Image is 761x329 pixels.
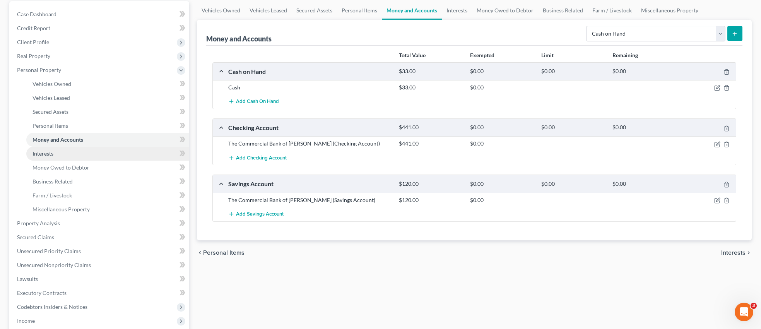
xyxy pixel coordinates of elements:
[466,140,537,147] div: $0.00
[395,180,466,188] div: $120.00
[609,180,680,188] div: $0.00
[17,317,35,324] span: Income
[636,1,703,20] a: Miscellaneous Property
[751,303,757,309] span: 3
[26,161,189,175] a: Money Owed to Debtor
[612,52,638,58] strong: Remaining
[609,68,680,75] div: $0.00
[609,124,680,131] div: $0.00
[395,124,466,131] div: $441.00
[17,67,61,73] span: Personal Property
[228,94,279,109] button: Add Cash on Hand
[32,136,83,143] span: Money and Accounts
[206,34,272,43] div: Money and Accounts
[466,180,537,188] div: $0.00
[26,105,189,119] a: Secured Assets
[236,99,279,105] span: Add Cash on Hand
[395,68,466,75] div: $33.00
[292,1,337,20] a: Secured Assets
[17,53,50,59] span: Real Property
[32,122,68,129] span: Personal Items
[537,124,609,131] div: $0.00
[466,84,537,91] div: $0.00
[466,68,537,75] div: $0.00
[197,1,245,20] a: Vehicles Owned
[466,124,537,131] div: $0.00
[26,147,189,161] a: Interests
[17,248,81,254] span: Unsecured Priority Claims
[224,140,395,147] div: The Commercial Bank of [PERSON_NAME] (Checking Account)
[11,21,189,35] a: Credit Report
[11,216,189,230] a: Property Analysis
[26,91,189,105] a: Vehicles Leased
[721,250,752,256] button: Interests chevron_right
[26,77,189,91] a: Vehicles Owned
[32,206,90,212] span: Miscellaneous Property
[11,258,189,272] a: Unsecured Nonpriority Claims
[26,175,189,188] a: Business Related
[399,52,426,58] strong: Total Value
[472,1,538,20] a: Money Owed to Debtor
[395,140,466,147] div: $441.00
[203,250,245,256] span: Personal Items
[17,276,38,282] span: Lawsuits
[228,151,287,165] button: Add Checking Account
[17,234,54,240] span: Secured Claims
[32,192,72,199] span: Farm / Livestock
[228,207,284,221] button: Add Savings Account
[224,123,395,132] div: Checking Account
[11,244,189,258] a: Unsecured Priority Claims
[442,1,472,20] a: Interests
[32,164,89,171] span: Money Owed to Debtor
[721,250,746,256] span: Interests
[32,108,68,115] span: Secured Assets
[537,68,609,75] div: $0.00
[224,196,395,204] div: The Commercial Bank of [PERSON_NAME] (Savings Account)
[17,262,91,268] span: Unsecured Nonpriority Claims
[32,150,53,157] span: Interests
[17,303,87,310] span: Codebtors Insiders & Notices
[32,81,71,87] span: Vehicles Owned
[11,286,189,300] a: Executory Contracts
[26,119,189,133] a: Personal Items
[26,202,189,216] a: Miscellaneous Property
[466,196,537,204] div: $0.00
[224,67,395,75] div: Cash on Hand
[32,178,73,185] span: Business Related
[245,1,292,20] a: Vehicles Leased
[17,290,67,296] span: Executory Contracts
[17,39,49,45] span: Client Profile
[17,25,50,31] span: Credit Report
[26,133,189,147] a: Money and Accounts
[236,155,287,161] span: Add Checking Account
[395,84,466,91] div: $33.00
[470,52,494,58] strong: Exempted
[32,94,70,101] span: Vehicles Leased
[735,303,753,321] iframe: Intercom live chat
[537,180,609,188] div: $0.00
[337,1,382,20] a: Personal Items
[541,52,554,58] strong: Limit
[224,180,395,188] div: Savings Account
[17,11,56,17] span: Case Dashboard
[588,1,636,20] a: Farm / Livestock
[11,7,189,21] a: Case Dashboard
[197,250,245,256] button: chevron_left Personal Items
[17,220,60,226] span: Property Analysis
[395,196,466,204] div: $120.00
[538,1,588,20] a: Business Related
[746,250,752,256] i: chevron_right
[382,1,442,20] a: Money and Accounts
[197,250,203,256] i: chevron_left
[11,272,189,286] a: Lawsuits
[224,84,395,91] div: Cash
[236,211,284,217] span: Add Savings Account
[26,188,189,202] a: Farm / Livestock
[11,230,189,244] a: Secured Claims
